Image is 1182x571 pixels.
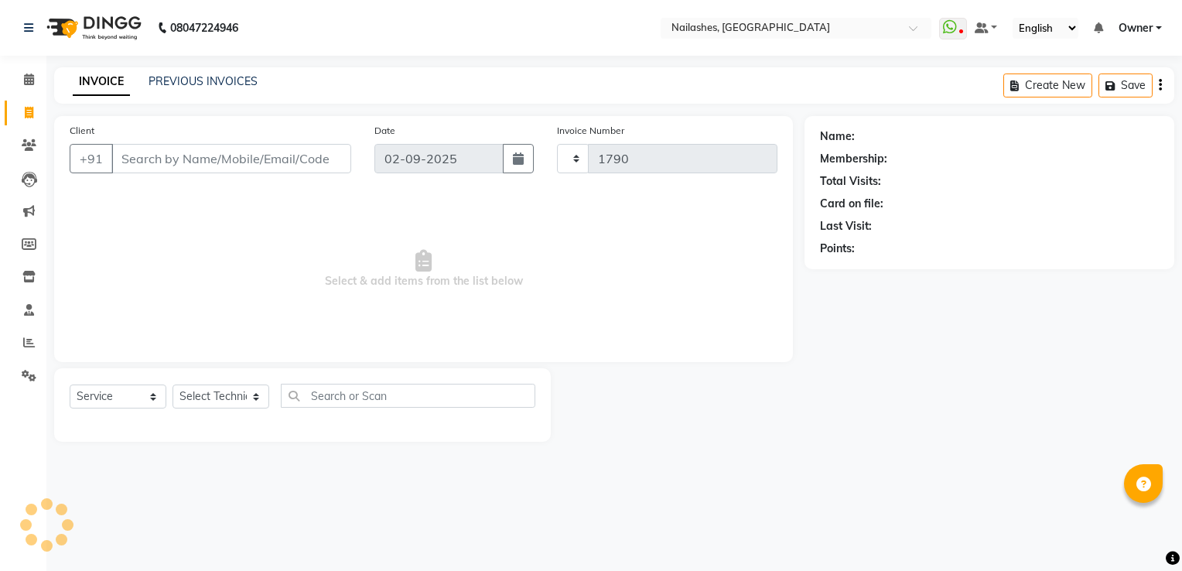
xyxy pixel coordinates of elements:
[820,241,855,257] div: Points:
[281,384,535,408] input: Search or Scan
[70,124,94,138] label: Client
[557,124,624,138] label: Invoice Number
[820,173,881,190] div: Total Visits:
[149,74,258,88] a: PREVIOUS INVOICES
[1119,20,1153,36] span: Owner
[170,6,238,50] b: 08047224946
[1003,74,1092,97] button: Create New
[820,128,855,145] div: Name:
[70,144,113,173] button: +91
[820,196,883,212] div: Card on file:
[70,192,777,347] span: Select & add items from the list below
[820,218,872,234] div: Last Visit:
[374,124,395,138] label: Date
[39,6,145,50] img: logo
[111,144,351,173] input: Search by Name/Mobile/Email/Code
[1098,74,1153,97] button: Save
[820,151,887,167] div: Membership:
[73,68,130,96] a: INVOICE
